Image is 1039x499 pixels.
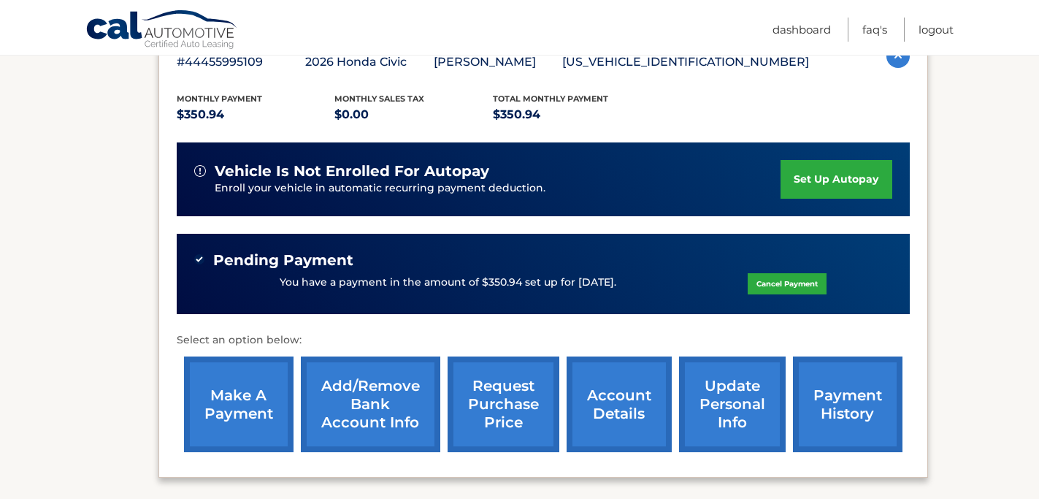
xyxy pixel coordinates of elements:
[434,52,562,72] p: [PERSON_NAME]
[213,251,353,270] span: Pending Payment
[448,357,559,452] a: request purchase price
[215,180,781,197] p: Enroll your vehicle in automatic recurring payment deduction.
[679,357,786,452] a: update personal info
[334,104,493,125] p: $0.00
[301,357,440,452] a: Add/Remove bank account info
[177,52,305,72] p: #44455995109
[886,45,910,68] img: accordion-active.svg
[177,104,335,125] p: $350.94
[493,94,608,104] span: Total Monthly Payment
[305,52,434,72] p: 2026 Honda Civic
[493,104,651,125] p: $350.94
[184,357,294,452] a: make a payment
[562,52,809,72] p: [US_VEHICLE_IDENTIFICATION_NUMBER]
[215,162,489,180] span: vehicle is not enrolled for autopay
[919,18,954,42] a: Logout
[772,18,831,42] a: Dashboard
[280,275,616,291] p: You have a payment in the amount of $350.94 set up for [DATE].
[334,94,424,104] span: Monthly sales Tax
[177,94,262,104] span: Monthly Payment
[781,160,892,199] a: set up autopay
[85,9,239,52] a: Cal Automotive
[567,357,672,452] a: account details
[194,165,206,177] img: alert-white.svg
[194,254,204,264] img: check-green.svg
[862,18,887,42] a: FAQ's
[748,273,827,294] a: Cancel Payment
[177,332,910,349] p: Select an option below:
[793,357,902,452] a: payment history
